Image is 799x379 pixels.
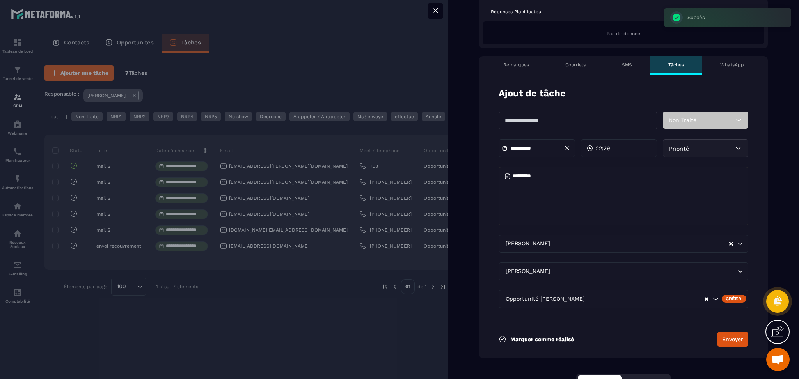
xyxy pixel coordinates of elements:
[722,295,746,303] div: Créer
[669,145,689,152] span: Priorité
[510,336,574,342] p: Marquer comme réalisé
[607,31,640,36] span: Pas de donnée
[622,62,632,68] p: SMS
[499,262,748,280] div: Search for option
[499,290,748,308] div: Search for option
[705,296,708,302] button: Clear Selected
[668,62,684,68] p: Tâches
[565,62,586,68] p: Courriels
[552,239,728,248] input: Search for option
[504,267,552,276] span: [PERSON_NAME]
[586,295,704,303] input: Search for option
[766,348,790,371] a: Ouvrir le chat
[504,239,552,248] span: [PERSON_NAME]
[596,144,610,152] span: 22:29
[552,267,735,276] input: Search for option
[720,62,744,68] p: WhatsApp
[504,295,586,303] span: Opportunité [PERSON_NAME]
[717,332,748,347] button: Envoyer
[499,235,748,253] div: Search for option
[491,9,543,15] p: Réponses Planificateur
[499,87,566,100] p: Ajout de tâche
[669,117,696,123] span: Non Traité
[729,241,733,247] button: Clear Selected
[503,62,529,68] p: Remarques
